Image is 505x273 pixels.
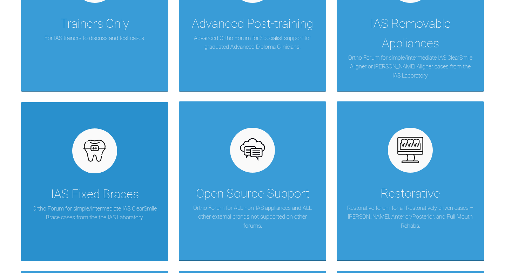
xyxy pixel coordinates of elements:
p: Ortho Forum for ALL non-IAS appliances and ALL other external brands not supported on other forums. [189,204,316,231]
a: IAS Fixed BracesOrtho Forum for simple/intermediate IAS ClearSmile Brace cases from the the IAS L... [21,101,168,261]
div: Restorative [381,184,440,204]
p: Advanced Ortho Forum for Specialist support for graduated Advanced Diploma Clinicians. [189,34,316,52]
a: Open Source SupportOrtho Forum for ALL non-IAS appliances and ALL other external brands not suppo... [179,101,326,261]
a: RestorativeRestorative forum for all Restoratively driven cases – [PERSON_NAME], Anterior/Posteri... [337,101,484,261]
div: Trainers Only [60,14,129,34]
img: fixed.9f4e6236.svg [81,137,108,164]
p: For IAS trainers to discuss and test cases. [45,34,145,43]
img: restorative.65e8f6b6.svg [397,136,424,164]
p: Ortho Forum for simple/intermediate IAS ClearSmile Brace cases from the the IAS Laboratory. [32,204,158,222]
div: IAS Removable Appliances [347,14,473,53]
div: Open Source Support [196,184,309,204]
img: opensource.6e495855.svg [239,136,266,164]
p: Restorative forum for all Restoratively driven cases – [PERSON_NAME], Anterior/Posterior, and Ful... [347,204,473,231]
div: Advanced Post-training [192,14,313,34]
p: Ortho Forum for simple/intermediate IAS ClearSmile Aligner or [PERSON_NAME] Aligner cases from th... [347,53,473,80]
div: IAS Fixed Braces [51,185,139,204]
